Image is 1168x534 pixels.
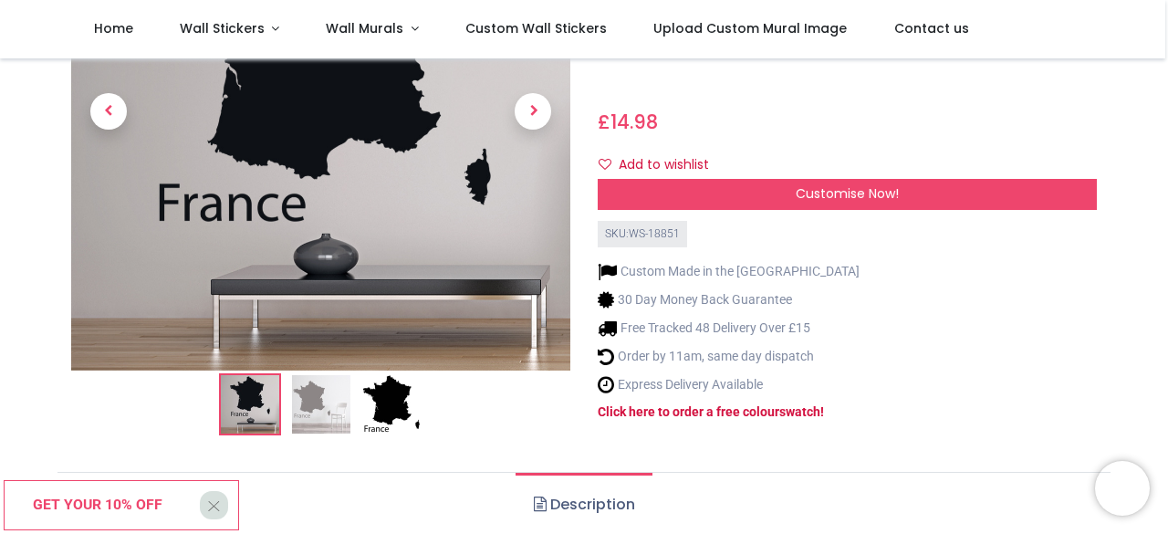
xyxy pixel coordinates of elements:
[598,150,725,181] button: Add to wishlistAdd to wishlist
[598,404,779,419] a: Click here to order a free colour
[90,93,127,130] span: Previous
[1095,461,1150,516] iframe: Brevo live chat
[292,375,350,434] img: WS-18851-02
[326,19,403,37] span: Wall Murals
[465,19,607,37] span: Custom Wall Stickers
[180,19,265,37] span: Wall Stickers
[610,109,658,135] span: 14.98
[894,19,969,37] span: Contact us
[598,290,860,309] li: 30 Day Money Back Guarantee
[598,262,860,281] li: Custom Made in the [GEOGRAPHIC_DATA]
[653,19,847,37] span: Upload Custom Mural Image
[598,375,860,394] li: Express Delivery Available
[598,347,860,366] li: Order by 11am, same day dispatch
[820,404,824,419] a: !
[515,93,551,130] span: Next
[779,404,820,419] a: swatch
[598,221,687,247] div: SKU: WS-18851
[598,319,860,338] li: Free Tracked 48 Delivery Over £15
[363,375,422,434] img: WS-18851-03
[599,158,611,171] i: Add to wishlist
[221,375,279,434] img: France Map Wall Sticker
[94,19,133,37] span: Home
[598,109,658,135] span: £
[796,184,899,203] span: Customise Now!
